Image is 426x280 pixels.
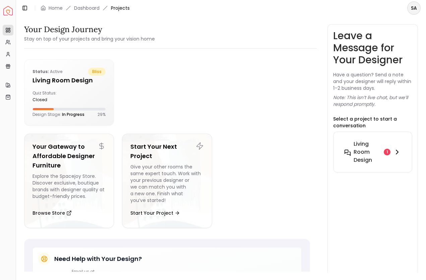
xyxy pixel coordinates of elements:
[339,137,407,167] button: Living Room design1
[33,112,84,117] p: Design Stage:
[33,69,49,74] b: Status:
[408,2,420,14] span: SA
[333,71,412,91] p: Have a question? Send a note and your designer will reply within 1–2 business days.
[33,90,66,102] div: Quiz Status:
[33,206,72,220] button: Browse Store
[74,5,100,11] a: Dashboard
[33,142,106,170] h5: Your Gateway to Affordable Designer Furniture
[33,68,62,76] p: active
[72,269,111,274] p: Email us at
[130,163,203,204] div: Give your other rooms the same expert touch. Work with your previous designer or we can match you...
[333,30,412,66] h3: Leave a Message for Your Designer
[407,1,421,15] button: SA
[122,134,212,228] a: Start Your Next ProjectGive your other rooms the same expert touch. Work with your previous desig...
[333,94,412,108] p: Note: This isn’t live chat, but we’ll respond promptly.
[24,24,155,35] h3: Your Design Journey
[130,206,180,220] button: Start Your Project
[49,5,63,11] a: Home
[354,140,381,164] h6: Living Room design
[130,142,203,161] h5: Start Your Next Project
[33,97,66,102] div: closed
[54,254,142,264] h5: Need Help with Your Design?
[24,134,114,228] a: Your Gateway to Affordable Designer FurnitureExplore the Spacejoy Store. Discover exclusive, bout...
[33,76,106,85] h5: Living Room design
[3,6,13,15] img: Spacejoy Logo
[33,173,106,204] div: Explore the Spacejoy Store. Discover exclusive, boutique brands with designer quality at budget-f...
[3,6,13,15] a: Spacejoy
[62,112,84,117] span: In Progress
[24,36,155,42] small: Stay on top of your projects and bring your vision home
[41,5,130,11] nav: breadcrumb
[333,116,412,129] p: Select a project to start a conversation
[88,68,106,76] span: bliss
[111,5,130,11] span: Projects
[384,149,390,155] div: 1
[98,112,106,117] p: 29 %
